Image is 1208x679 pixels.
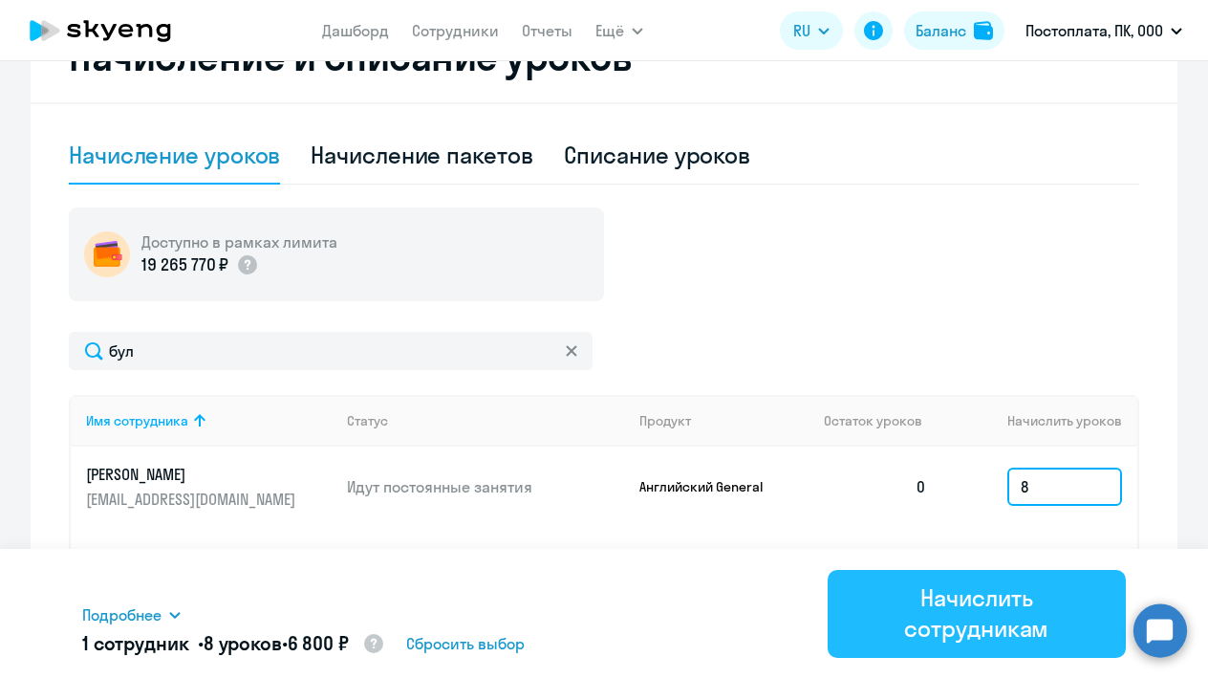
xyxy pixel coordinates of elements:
a: Дашборд [322,21,389,40]
button: Балансbalance [904,11,1004,50]
h5: 1 сотрудник • • [82,630,385,659]
div: Продукт [639,412,691,429]
span: Подробнее [82,603,162,626]
p: [PERSON_NAME] [86,464,300,485]
p: [EMAIL_ADDRESS][DOMAIN_NAME] [86,489,300,510]
button: RU [780,11,843,50]
a: [PERSON_NAME][EMAIL_ADDRESS][DOMAIN_NAME] [86,464,332,510]
span: 8 уроков [204,631,282,655]
div: Начисление уроков [69,140,280,170]
div: Списание уроков [564,140,751,170]
p: Английский General [639,478,783,495]
button: Постоплата, ПК, ООО [1016,8,1192,54]
p: Идут постоянные занятия [347,476,624,497]
button: Начислить сотрудникам [828,570,1126,658]
a: Сотрудники [412,21,499,40]
span: Ещё [595,19,624,42]
img: balance [974,21,993,40]
button: Ещё [595,11,643,50]
h2: Начисление и списание уроков [69,33,1139,79]
th: Начислить уроков [942,395,1137,447]
img: wallet-circle.png [84,231,130,277]
span: Остаток уроков [824,412,922,429]
p: Постоплата, ПК, ООО [1025,19,1163,42]
div: Продукт [639,412,809,429]
span: Сбросить выбор [406,632,525,655]
span: 6 800 ₽ [288,631,349,655]
div: Имя сотрудника [86,412,188,429]
span: RU [793,19,810,42]
div: Начисление пакетов [311,140,532,170]
h5: Доступно в рамках лимита [141,231,337,252]
p: 19 265 770 ₽ [141,252,228,277]
div: Статус [347,412,624,429]
div: Остаток уроков [824,412,942,429]
div: Статус [347,412,388,429]
div: Начислить сотрудникам [854,582,1099,644]
div: Имя сотрудника [86,412,332,429]
input: Поиск по имени, email, продукту или статусу [69,332,593,370]
a: Отчеты [522,21,572,40]
td: 0 [809,447,942,527]
div: Баланс [916,19,966,42]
